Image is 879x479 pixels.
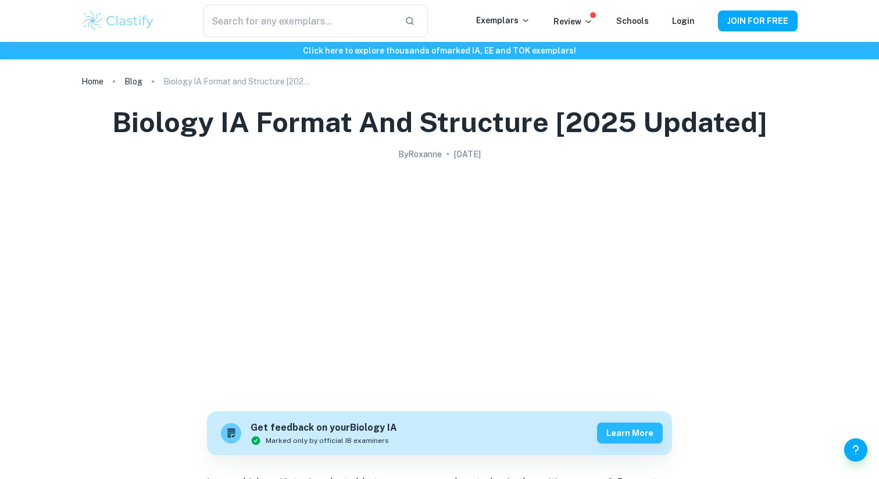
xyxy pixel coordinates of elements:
[616,16,649,26] a: Schools
[446,148,449,161] p: •
[207,165,672,398] img: Biology IA Format and Structure [2025 updated] cover image
[124,73,142,90] a: Blog
[112,104,767,141] h1: Biology IA Format and Structure [2025 updated]
[203,5,395,37] input: Search for any exemplars...
[81,73,103,90] a: Home
[398,148,442,161] h2: By Roxanne
[454,148,481,161] h2: [DATE]
[81,9,155,33] img: Clastify logo
[597,423,663,443] button: Learn more
[718,10,798,31] button: JOIN FOR FREE
[266,435,389,446] span: Marked only by official IB examiners
[672,16,695,26] a: Login
[207,411,672,455] a: Get feedback on yourBiology IAMarked only by official IB examinersLearn more
[2,44,877,57] h6: Click here to explore thousands of marked IA, EE and TOK exemplars !
[553,15,593,28] p: Review
[163,75,315,88] p: Biology IA Format and Structure [2025 updated]
[476,14,530,27] p: Exemplars
[251,421,397,435] h6: Get feedback on your Biology IA
[844,438,867,462] button: Help and Feedback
